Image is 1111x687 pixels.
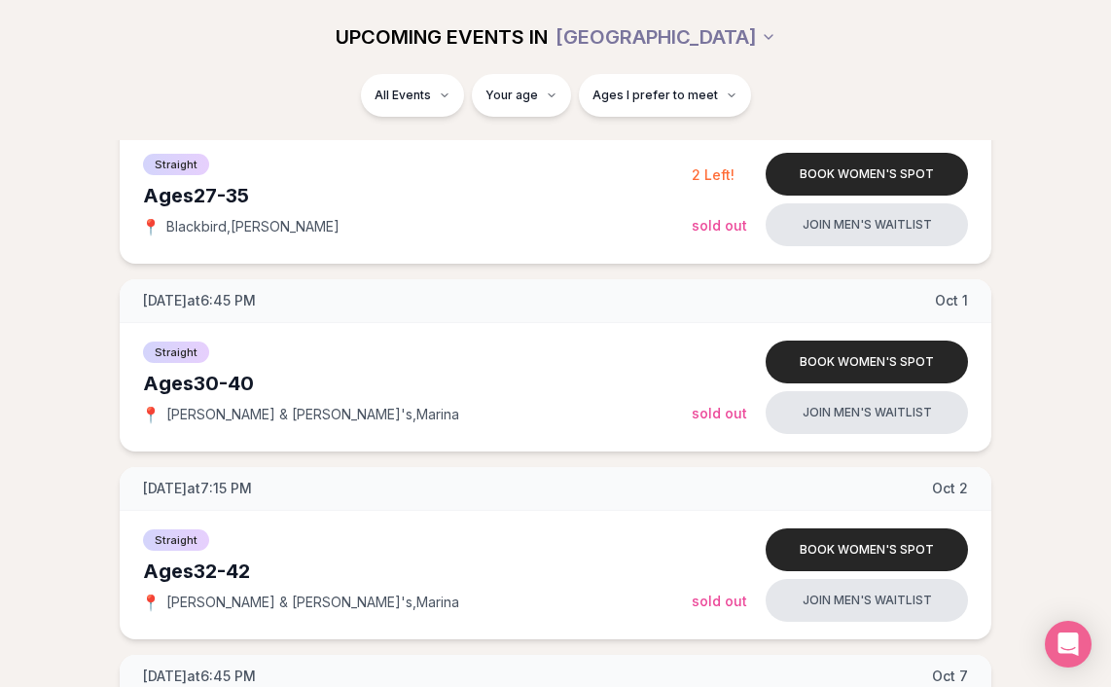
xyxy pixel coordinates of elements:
span: [PERSON_NAME] & [PERSON_NAME]'s , Marina [166,593,459,612]
span: [DATE] at 7:15 PM [143,479,252,498]
button: [GEOGRAPHIC_DATA] [555,16,776,58]
span: All Events [375,88,431,103]
button: Join men's waitlist [766,391,968,434]
button: Book women's spot [766,528,968,571]
div: Open Intercom Messenger [1045,621,1092,668]
button: Book women's spot [766,153,968,196]
button: All Events [361,74,464,117]
span: [DATE] at 6:45 PM [143,291,256,310]
span: Oct 7 [932,667,968,686]
span: UPCOMING EVENTS IN [336,23,548,51]
span: [DATE] at 6:45 PM [143,667,256,686]
span: Sold Out [692,217,747,234]
button: Join men's waitlist [766,203,968,246]
span: Straight [143,154,209,175]
span: [PERSON_NAME] & [PERSON_NAME]'s , Marina [166,405,459,424]
span: Oct 2 [932,479,968,498]
span: Your age [485,88,538,103]
span: Oct 1 [935,291,968,310]
span: Sold Out [692,593,747,609]
span: Straight [143,529,209,551]
div: Ages 30-40 [143,370,692,397]
button: Join men's waitlist [766,579,968,622]
span: Straight [143,342,209,363]
button: Book women's spot [766,341,968,383]
div: Ages 32-42 [143,558,692,585]
span: 📍 [143,219,159,235]
div: Ages 27-35 [143,182,692,209]
span: 📍 [143,407,159,422]
span: Sold Out [692,405,747,421]
span: Blackbird , [PERSON_NAME] [166,217,340,236]
span: Ages I prefer to meet [592,88,718,103]
button: Your age [472,74,571,117]
span: 2 Left! [692,166,735,183]
button: Ages I prefer to meet [579,74,751,117]
span: 📍 [143,595,159,610]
